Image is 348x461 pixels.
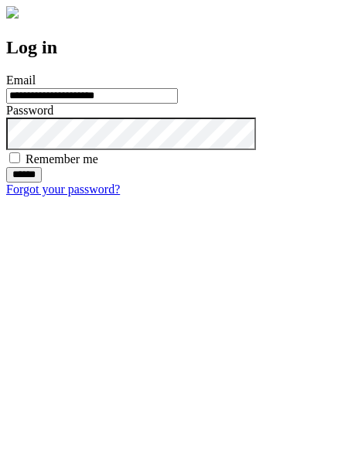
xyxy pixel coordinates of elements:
[6,73,36,87] label: Email
[6,104,53,117] label: Password
[6,6,19,19] img: logo-4e3dc11c47720685a147b03b5a06dd966a58ff35d612b21f08c02c0306f2b779.png
[6,37,342,58] h2: Log in
[6,183,120,196] a: Forgot your password?
[26,152,98,166] label: Remember me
